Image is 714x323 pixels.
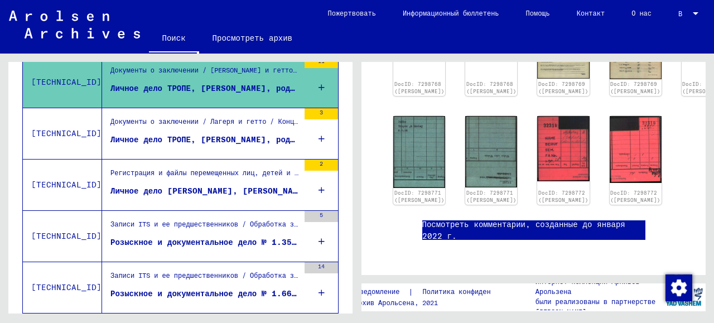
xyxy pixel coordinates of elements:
[394,190,445,204] a: DocID: 7298771 ([PERSON_NAME])
[538,81,588,95] a: DocID: 7298769 ([PERSON_NAME])
[610,116,662,183] img: 002.jpg
[465,116,517,187] img: 002.jpg
[466,81,517,95] a: DocID: 7298768 ([PERSON_NAME])
[149,25,199,54] a: Поиск
[408,287,413,297] font: |
[162,33,186,43] font: Поиск
[199,25,306,51] a: Просмотреть архив
[526,9,550,17] font: Помощь
[537,116,589,181] img: 001.jpg
[577,9,605,17] font: Контакт
[394,81,445,95] a: DocID: 7298768 ([PERSON_NAME])
[9,11,140,38] img: Arolsen_neg.svg
[678,9,682,18] font: В
[663,283,705,311] img: yv_logo.png
[610,190,660,204] a: DocID: 7298772 ([PERSON_NAME])
[110,134,486,144] font: Личное дело ТРОПЕ, [PERSON_NAME], родившегося 25 ноября [DEMOGRAPHIC_DATA] г.
[393,116,445,188] img: 001.jpg
[307,298,438,307] font: Copyright © Архив Арольсена, 2021
[665,274,692,301] img: Изменить согласие
[110,237,589,247] font: Розыскное и документальное дело № 1.359.126 в отношении ТРОПЕ, [PERSON_NAME], родившегося [DATE] г.
[110,83,476,93] font: Личное дело ТРОПЕ, [PERSON_NAME], родившегося 8 мая [DEMOGRAPHIC_DATA] года
[610,81,660,95] a: DocID: 7298769 ([PERSON_NAME])
[538,190,588,204] a: DocID: 7298772 ([PERSON_NAME])
[422,219,645,242] a: Посмотреть комментарии, созданные до января 2022 г.
[422,287,530,296] font: Политика конфиденциальности
[327,9,375,17] font: Пожертвовать
[422,219,625,241] font: Посмотреть комментарии, созданные до января 2022 г.
[213,33,292,43] font: Просмотреть архив
[110,288,642,298] font: Розыскное и документальное дело № 1.665.367 на имя [PERSON_NAME], [PERSON_NAME], родившаяся [DATE...
[535,297,655,316] font: были реализованы в партнерстве [PERSON_NAME]
[631,9,652,17] font: О нас
[466,190,517,204] a: DocID: 7298771 ([PERSON_NAME])
[403,9,499,17] font: Информационный бюллетень
[413,286,544,298] a: Политика конфиденциальности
